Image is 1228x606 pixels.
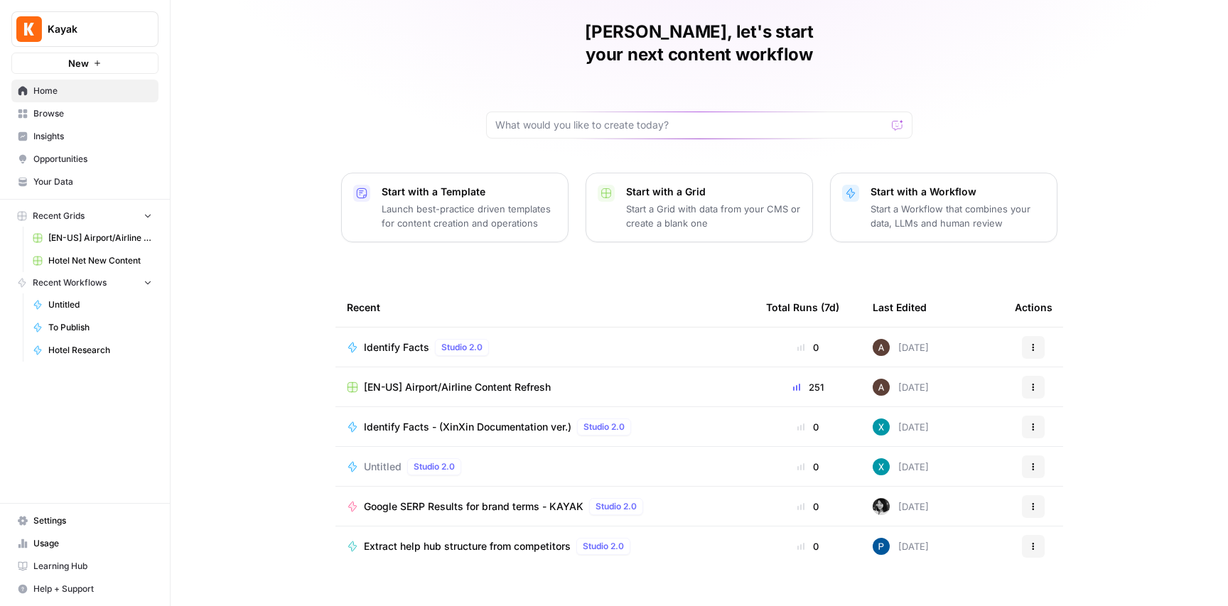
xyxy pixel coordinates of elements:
a: Usage [11,532,158,555]
div: Actions [1015,288,1052,327]
p: Start a Workflow that combines your data, LLMs and human review [871,202,1045,230]
span: Home [33,85,152,97]
div: [DATE] [873,538,929,555]
span: Studio 2.0 [583,421,625,433]
span: Untitled [364,460,402,474]
span: Google SERP Results for brand terms - KAYAK [364,499,583,514]
a: Home [11,80,158,102]
p: Start with a Grid [626,185,801,199]
span: New [68,56,89,70]
button: New [11,53,158,74]
img: tf8m3lbdz5s5mg7smat3jk4ma2w2 [873,418,890,435]
span: Identify Facts [364,340,429,355]
a: [EN-US] Airport/Airline Content Refresh [347,380,743,394]
div: [DATE] [873,498,929,515]
span: Studio 2.0 [441,341,483,354]
span: [EN-US] Airport/Airline Content Refresh [48,232,152,244]
span: Extract help hub structure from competitors [364,539,571,553]
a: Extract help hub structure from competitorsStudio 2.0 [347,538,743,555]
p: Start with a Workflow [871,185,1045,199]
a: UntitledStudio 2.0 [347,458,743,475]
div: [DATE] [873,339,929,356]
button: Start with a WorkflowStart a Workflow that combines your data, LLMs and human review [830,173,1057,242]
span: Studio 2.0 [596,500,637,513]
span: Browse [33,107,152,120]
img: 0w16hsb9dp3affd7irj0qqs67ma2 [873,498,890,515]
a: Settings [11,509,158,532]
span: Help + Support [33,583,152,595]
div: Last Edited [873,288,927,327]
span: [EN-US] Airport/Airline Content Refresh [364,380,551,394]
button: Recent Workflows [11,272,158,293]
span: Opportunities [33,153,152,166]
span: Hotel Research [48,344,152,357]
img: wtbmvrjo3qvncyiyitl6zoukl9gz [873,379,890,396]
a: To Publish [26,316,158,339]
span: Recent Grids [33,210,85,222]
button: Workspace: Kayak [11,11,158,47]
div: [DATE] [873,418,929,435]
div: 0 [766,420,850,434]
div: 0 [766,340,850,355]
img: wtbmvrjo3qvncyiyitl6zoukl9gz [873,339,890,356]
span: Learning Hub [33,560,152,573]
button: Start with a TemplateLaunch best-practice driven templates for content creation and operations [341,173,569,242]
div: [DATE] [873,458,929,475]
div: 0 [766,460,850,474]
img: pl7e58t6qlk7gfgh2zr3oyga3gis [873,538,890,555]
p: Start with a Template [382,185,556,199]
button: Recent Grids [11,205,158,227]
span: Recent Workflows [33,276,107,289]
span: Untitled [48,298,152,311]
a: [EN-US] Airport/Airline Content Refresh [26,227,158,249]
span: Hotel Net New Content [48,254,152,267]
img: tf8m3lbdz5s5mg7smat3jk4ma2w2 [873,458,890,475]
div: Total Runs (7d) [766,288,839,327]
span: Identify Facts - (XinXin Documentation ver.) [364,420,571,434]
span: Kayak [48,22,134,36]
a: Hotel Research [26,339,158,362]
span: Usage [33,537,152,550]
img: Kayak Logo [16,16,42,42]
div: [DATE] [873,379,929,396]
a: Hotel Net New Content [26,249,158,272]
p: Launch best-practice driven templates for content creation and operations [382,202,556,230]
span: Your Data [33,175,152,188]
div: 0 [766,539,850,553]
button: Help + Support [11,578,158,600]
div: 251 [766,380,850,394]
span: Insights [33,130,152,143]
a: Browse [11,102,158,125]
div: 0 [766,499,850,514]
a: Learning Hub [11,555,158,578]
a: Identify FactsStudio 2.0 [347,339,743,356]
button: Start with a GridStart a Grid with data from your CMS or create a blank one [586,173,813,242]
span: Studio 2.0 [414,460,455,473]
a: Untitled [26,293,158,316]
div: Recent [347,288,743,327]
h1: [PERSON_NAME], let's start your next content workflow [486,21,912,66]
p: Start a Grid with data from your CMS or create a blank one [626,202,801,230]
input: What would you like to create today? [495,118,886,132]
a: Your Data [11,171,158,193]
a: Identify Facts - (XinXin Documentation ver.)Studio 2.0 [347,418,743,435]
a: Insights [11,125,158,148]
span: To Publish [48,321,152,334]
span: Studio 2.0 [583,540,624,553]
span: Settings [33,514,152,527]
a: Opportunities [11,148,158,171]
a: Google SERP Results for brand terms - KAYAKStudio 2.0 [347,498,743,515]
